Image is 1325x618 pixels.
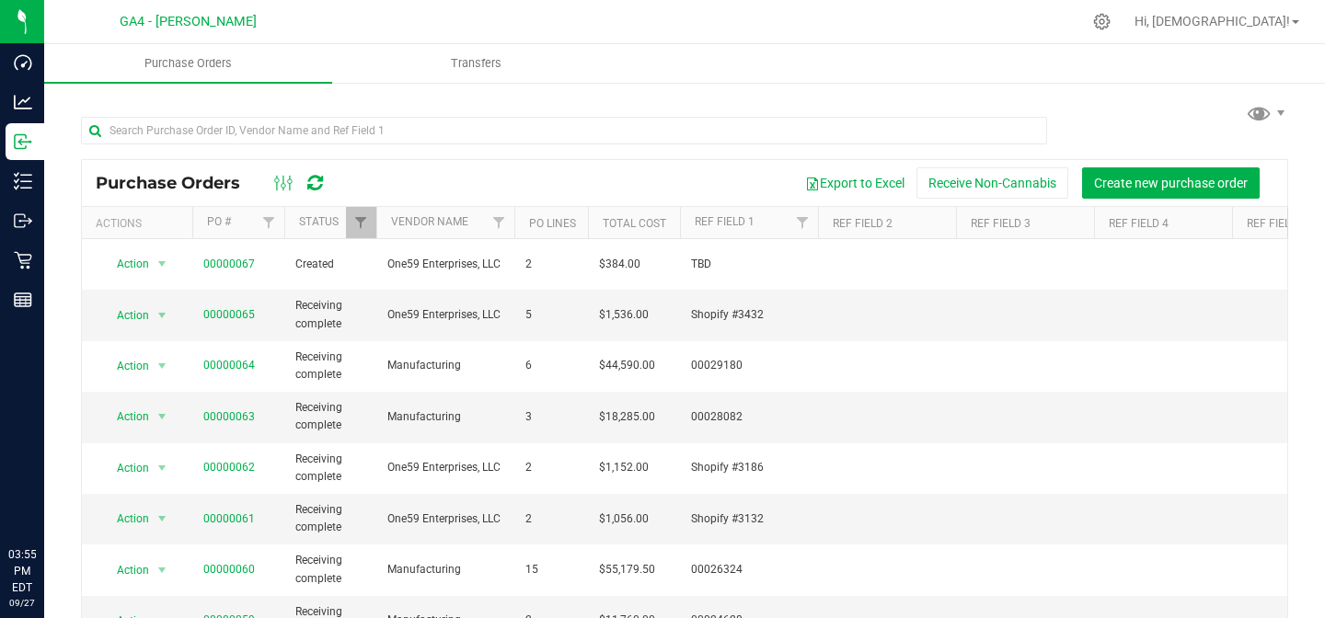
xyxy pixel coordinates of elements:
span: 2 [525,256,577,273]
span: One59 Enterprises, LLC [387,256,503,273]
span: $1,056.00 [599,510,649,528]
a: 00000062 [203,461,255,474]
input: Search Purchase Order ID, Vendor Name and Ref Field 1 [81,117,1047,144]
a: Filter [254,207,284,238]
span: Shopify #3132 [691,510,807,528]
span: Action [100,557,150,583]
span: Receiving complete [295,501,365,536]
span: Manufacturing [387,357,503,374]
span: Create new purchase order [1094,176,1248,190]
div: Actions [96,217,185,230]
inline-svg: Dashboard [14,53,32,72]
span: GA4 - [PERSON_NAME] [120,14,257,29]
inline-svg: Retail [14,251,32,269]
span: select [151,404,174,429]
span: Manufacturing [387,408,503,426]
a: Purchase Orders [44,44,332,83]
a: 00000063 [203,410,255,423]
a: PO Lines [529,217,576,230]
span: select [151,303,174,328]
span: Shopify #3432 [691,306,807,324]
span: One59 Enterprises, LLC [387,510,503,528]
span: Receiving complete [295,399,365,434]
inline-svg: Inbound [14,132,32,151]
span: Receiving complete [295,451,365,486]
span: TBD [691,256,807,273]
a: 00000060 [203,563,255,576]
span: One59 Enterprises, LLC [387,306,503,324]
span: Purchase Orders [96,173,259,193]
span: Action [100,506,150,532]
p: 09/27 [8,596,36,610]
a: Ref Field 2 [833,217,893,230]
span: select [151,506,174,532]
span: Action [100,303,150,328]
a: Ref Field 3 [971,217,1031,230]
iframe: Resource center [18,471,74,526]
a: 00000064 [203,359,255,372]
span: $44,590.00 [599,357,655,374]
span: $18,285.00 [599,408,655,426]
span: Action [100,353,150,379]
span: Transfers [426,55,526,72]
span: 6 [525,357,577,374]
span: $55,179.50 [599,561,655,578]
a: Transfers [332,44,620,83]
span: 00029180 [691,357,807,374]
a: Filter [484,207,514,238]
a: Ref Field 1 [695,215,755,228]
a: Vendor Name [391,215,468,228]
span: Created [295,256,365,273]
span: Hi, [DEMOGRAPHIC_DATA]! [1135,14,1290,29]
span: 3 [525,408,577,426]
span: One59 Enterprises, LLC [387,459,503,476]
span: 00026324 [691,561,807,578]
a: 00000061 [203,512,255,525]
span: $1,536.00 [599,306,649,324]
span: Action [100,455,150,481]
a: 00000067 [203,257,255,270]
button: Create new purchase order [1082,167,1260,199]
span: select [151,353,174,379]
span: 5 [525,306,577,324]
button: Export to Excel [793,167,916,199]
inline-svg: Reports [14,291,32,309]
p: 03:55 PM EDT [8,546,36,596]
span: Action [100,251,150,277]
span: Manufacturing [387,561,503,578]
inline-svg: Analytics [14,93,32,111]
a: Ref Field 4 [1109,217,1169,230]
a: Total Cost [603,217,666,230]
button: Receive Non-Cannabis [916,167,1068,199]
span: Receiving complete [295,349,365,383]
a: PO # [207,215,231,228]
a: Status [299,215,339,228]
span: Shopify #3186 [691,459,807,476]
span: Receiving complete [295,552,365,587]
span: Action [100,404,150,429]
span: Receiving complete [295,297,365,332]
span: $1,152.00 [599,459,649,476]
a: Filter [788,207,818,238]
div: Manage settings [1090,13,1113,30]
a: Ref Field 5 [1247,217,1307,230]
span: select [151,557,174,583]
a: 00000065 [203,308,255,321]
span: select [151,251,174,277]
span: 15 [525,561,577,578]
inline-svg: Inventory [14,172,32,190]
span: 00028082 [691,408,807,426]
span: 2 [525,459,577,476]
span: Purchase Orders [120,55,257,72]
a: Filter [346,207,376,238]
inline-svg: Outbound [14,212,32,230]
span: 2 [525,510,577,528]
span: select [151,455,174,481]
span: $384.00 [599,256,640,273]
